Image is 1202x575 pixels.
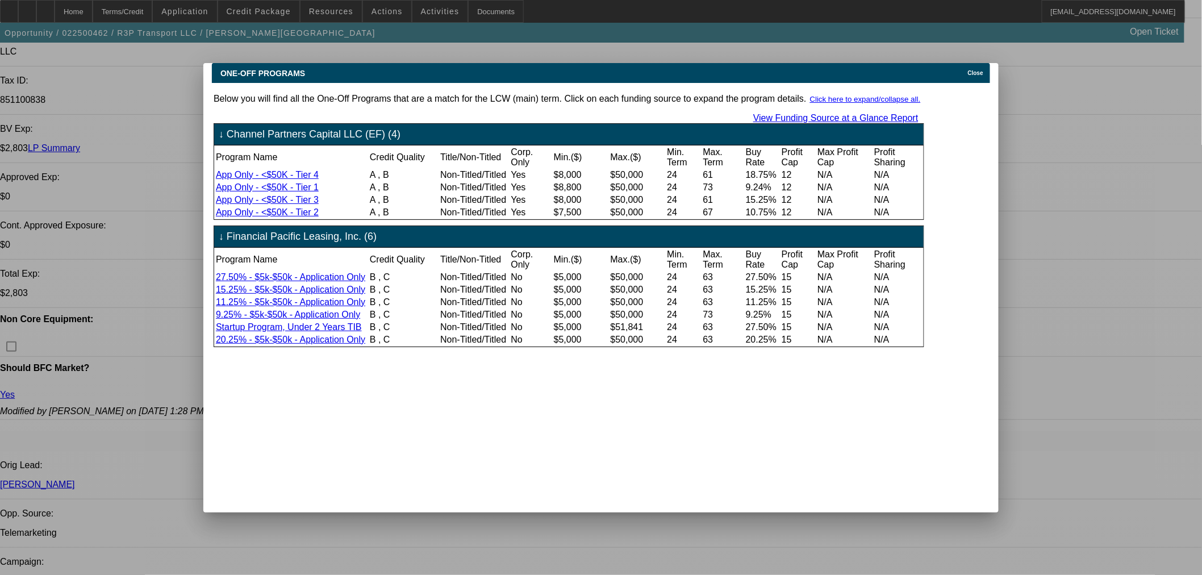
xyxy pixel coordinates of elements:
[610,207,666,218] td: $50,000
[781,169,816,181] td: 12
[383,272,390,282] span: C
[370,207,375,217] span: A
[216,195,319,205] a: App Only - <$50K - Tier 3
[610,297,666,308] td: $50,000
[807,94,924,104] button: Click here to expand/collapse all.
[553,182,609,193] td: $8,800
[745,297,780,308] td: 11.25%
[817,309,873,320] td: N/A
[510,207,552,218] td: Yes
[383,207,389,217] span: B
[703,309,744,320] td: 73
[817,284,873,295] td: N/A
[610,147,666,168] td: Max.($)
[817,194,873,206] td: N/A
[440,207,509,218] td: Non-Titled/Titled
[745,334,780,345] td: 20.25%
[781,194,816,206] td: 12
[666,272,701,283] td: 24
[553,207,609,218] td: $7,500
[215,249,368,270] td: Program Name
[745,322,780,333] td: 27.50%
[214,94,924,104] p: Below you will find all the One-Off Programs that are a match for the LCW (main) term. Click on e...
[220,69,305,78] span: ONE-OFF PROGRAMS
[378,182,380,192] span: ,
[745,309,780,320] td: 9.25%
[510,322,552,333] td: No
[383,170,389,180] span: B
[216,170,319,180] a: App Only - <$50K - Tier 4
[703,182,744,193] td: 73
[440,297,509,308] td: Non-Titled/Titled
[370,182,375,192] span: A
[216,322,362,332] a: Startup Program, Under 2 Years TIB
[874,309,923,320] td: N/A
[817,249,873,270] td: Max Profit Cap
[666,147,701,168] td: Min. Term
[510,284,552,295] td: No
[440,194,509,206] td: Non-Titled/Titled
[666,334,701,345] td: 24
[378,322,381,332] span: ,
[703,322,744,333] td: 63
[216,285,365,294] a: 15.25% - $5k-$50k - Application Only
[553,272,609,283] td: $5,000
[781,309,816,320] td: 15
[666,297,701,308] td: 24
[703,334,744,345] td: 63
[227,231,377,243] span: Financial Pacific Leasing, Inc. (6)
[781,297,816,308] td: 15
[781,272,816,283] td: 15
[370,297,376,307] span: B
[610,249,666,270] td: Max.($)
[383,285,390,294] span: C
[610,322,666,333] td: $51,841
[370,195,375,205] span: A
[383,335,390,344] span: C
[383,310,390,319] span: C
[378,285,381,294] span: ,
[817,297,873,308] td: N/A
[215,147,368,168] td: Program Name
[874,284,923,295] td: N/A
[874,194,923,206] td: N/A
[610,272,666,283] td: $50,000
[610,182,666,193] td: $50,000
[817,272,873,283] td: N/A
[440,309,509,320] td: Non-Titled/Titled
[781,249,816,270] td: Profit Cap
[370,335,376,344] span: B
[874,147,923,168] td: Profit Sharing
[440,322,509,333] td: Non-Titled/Titled
[510,272,552,283] td: No
[874,272,923,283] td: N/A
[216,335,365,344] a: 20.25% - $5k-$50k - Application Only
[666,249,701,270] td: Min. Term
[703,284,744,295] td: 63
[553,322,609,333] td: $5,000
[745,194,780,206] td: 15.25%
[703,272,744,283] td: 63
[817,207,873,218] td: N/A
[440,249,509,270] td: Title/Non-Titled
[510,182,552,193] td: Yes
[703,169,744,181] td: 61
[378,297,381,307] span: ,
[745,272,780,283] td: 27.50%
[227,128,400,140] span: Channel Partners Capital LLC (EF) (4)
[817,147,873,168] td: Max Profit Cap
[874,249,923,270] td: Profit Sharing
[219,231,224,243] span: ↓
[703,297,744,308] td: 63
[874,182,923,193] td: N/A
[510,147,552,168] td: Corp. Only
[817,182,873,193] td: N/A
[874,297,923,308] td: N/A
[666,322,701,333] td: 24
[874,322,923,333] td: N/A
[369,147,439,168] td: Credit Quality
[781,322,816,333] td: 15
[666,309,701,320] td: 24
[440,284,509,295] td: Non-Titled/Titled
[216,297,365,307] a: 11.25% - $5k-$50k - Application Only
